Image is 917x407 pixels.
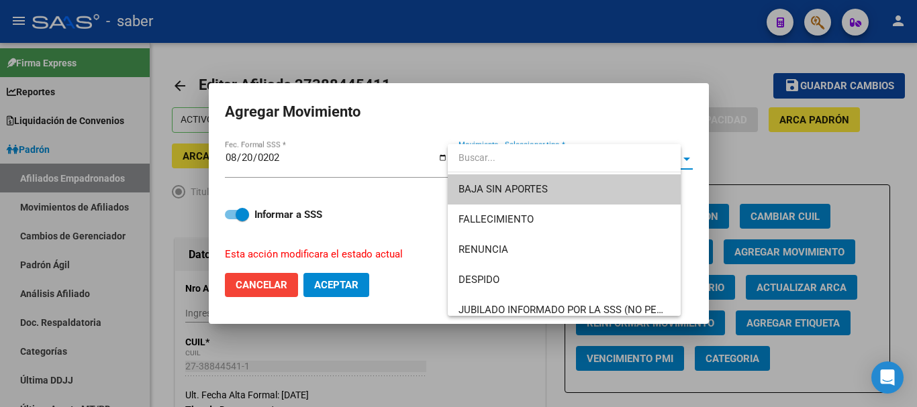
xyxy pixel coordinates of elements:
[458,304,710,316] span: JUBILADO INFORMADO POR LA SSS (NO PENSIONADO)
[871,361,904,394] div: Open Intercom Messenger
[458,183,548,195] span: BAJA SIN APORTES
[458,213,534,225] span: FALLECIMIENTO
[458,243,508,255] span: RENUNCIA
[458,274,499,286] span: DESPIDO
[448,143,681,172] input: dropdown search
